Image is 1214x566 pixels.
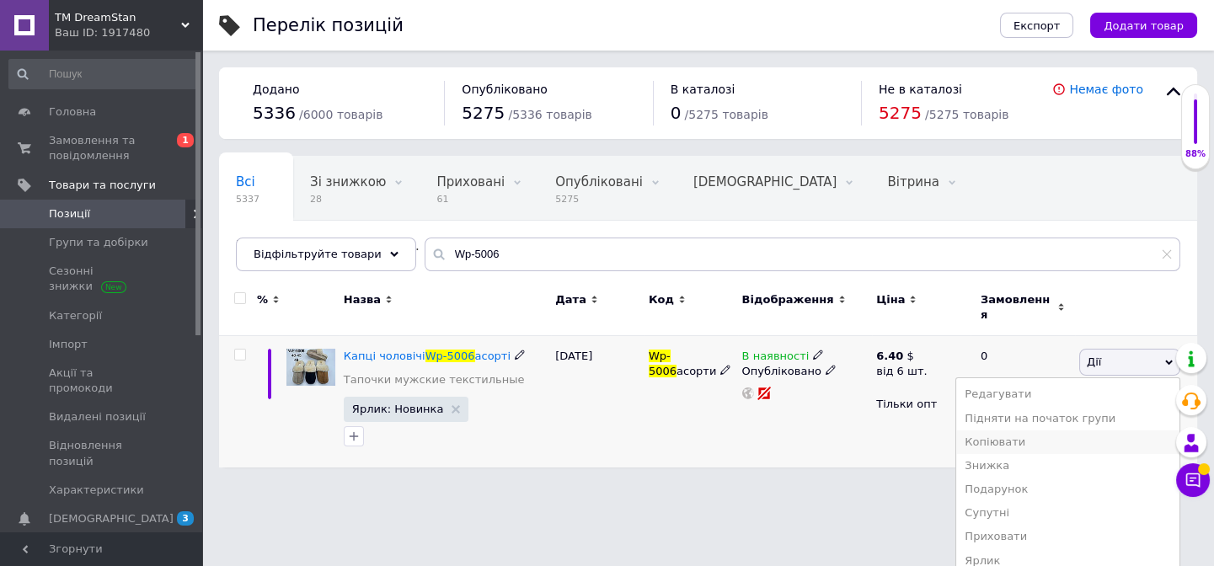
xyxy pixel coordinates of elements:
[555,292,586,307] span: Дата
[475,350,511,362] span: асорті
[344,372,525,387] a: Тапочки мужские текстильные
[551,336,644,467] div: [DATE]
[1176,463,1210,497] button: Чат з покупцем
[49,483,144,498] span: Характеристики
[352,403,444,414] span: Ярлик: Новинка
[436,174,505,190] span: Приховані
[55,25,202,40] div: Ваш ID: 1917480
[742,350,810,367] span: В наявності
[436,193,505,206] span: 61
[49,178,156,193] span: Товари та послуги
[344,350,425,362] span: Капці чоловічі
[310,193,386,206] span: 28
[956,430,1179,454] li: Копіювати
[8,59,198,89] input: Пошук
[55,10,181,25] span: TM DreamStan
[49,366,156,396] span: Акції та промокоди
[286,349,335,385] img: Тапочки мужские Wp-5006 асcорти
[1182,148,1209,160] div: 88%
[671,83,735,96] span: В каталозі
[555,193,643,206] span: 5275
[971,336,1075,467] div: 0
[508,108,591,121] span: / 5336 товарів
[1104,19,1184,32] span: Додати товар
[876,292,905,307] span: Ціна
[956,407,1179,430] li: Підняти на початок групи
[1087,355,1101,368] span: Дії
[956,501,1179,525] li: Супутні
[876,364,927,379] div: від 6 шт.
[956,525,1179,548] li: Приховати
[49,133,156,163] span: Замовлення та повідомлення
[879,83,962,96] span: Не в каталозі
[1000,13,1074,38] button: Експорт
[1090,13,1197,38] button: Додати товар
[555,174,643,190] span: Опубліковані
[925,108,1008,121] span: / 5275 товарів
[876,349,927,364] div: $
[879,103,922,123] span: 5275
[956,382,1179,406] li: Редагувати
[253,103,296,123] span: 5336
[462,83,548,96] span: Опубліковано
[253,83,299,96] span: Додано
[257,292,268,307] span: %
[236,238,420,254] span: Мужские сланцы, Сандал...
[693,174,837,190] span: [DEMOGRAPHIC_DATA]
[49,104,96,120] span: Головна
[49,308,102,323] span: Категорії
[49,235,148,250] span: Групи та добірки
[671,103,682,123] span: 0
[742,292,834,307] span: Відображення
[236,193,259,206] span: 5337
[981,292,1053,323] span: Замовлення
[425,350,475,362] span: Wp-5006
[49,206,90,222] span: Позиції
[956,478,1179,501] li: Подарунок
[677,365,716,377] span: асорти
[876,350,903,362] b: 6.40
[254,248,382,260] span: Відфільтруйте товари
[956,454,1179,478] li: Знижка
[344,292,381,307] span: Назва
[685,108,768,121] span: / 5275 товарів
[219,221,453,285] div: Мужские сланцы, Сандалии, шлёпанцы, вьетнамки, Шлепанцы мужские пенка одноцветные
[649,292,674,307] span: Код
[742,364,869,379] div: Опубліковано
[1013,19,1061,32] span: Експорт
[344,350,511,362] a: Капці чоловічіWp-5006асорті
[425,238,1180,271] input: Пошук по назві позиції, артикулу і пошуковим запитам
[49,511,174,526] span: [DEMOGRAPHIC_DATA]
[462,103,505,123] span: 5275
[49,409,146,424] span: Видалені позиції
[49,438,156,468] span: Відновлення позицій
[253,17,404,35] div: Перелік позицій
[299,108,382,121] span: / 6000 товарів
[49,264,156,294] span: Сезонні знижки
[49,337,88,352] span: Імпорт
[236,174,255,190] span: Всі
[876,397,966,412] div: Тільки опт
[310,174,386,190] span: Зі знижкою
[177,511,194,526] span: 3
[887,174,939,190] span: Вітрина
[1069,83,1143,96] a: Немає фото
[177,133,194,147] span: 1
[649,350,677,377] span: Wp-5006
